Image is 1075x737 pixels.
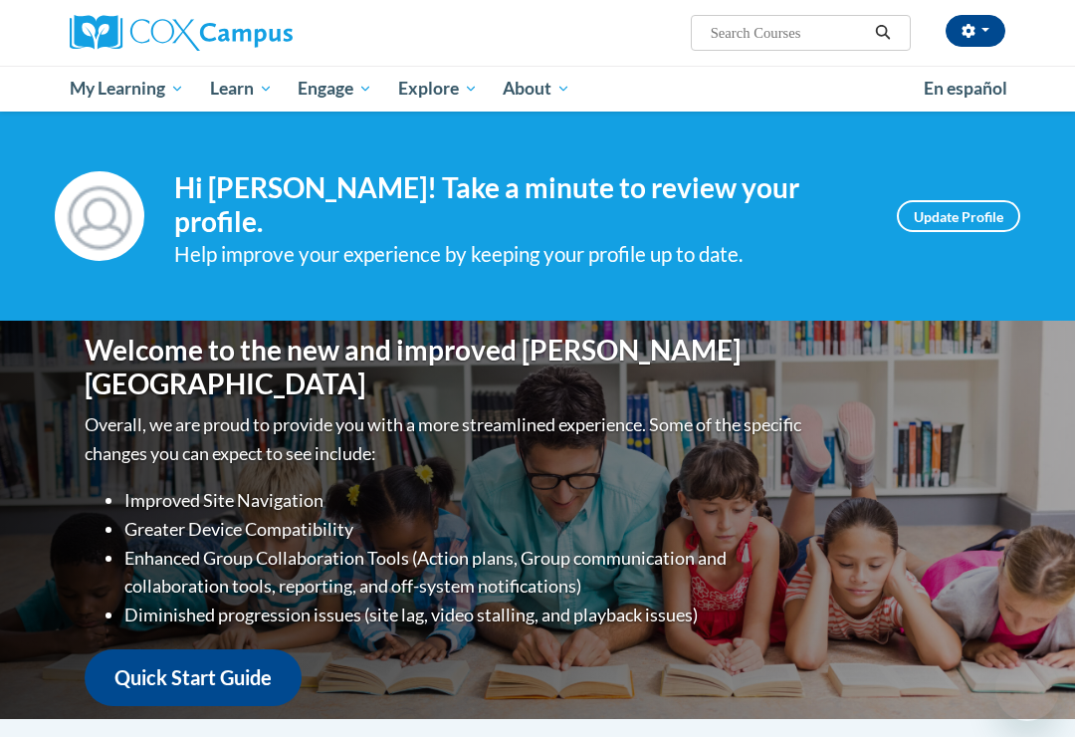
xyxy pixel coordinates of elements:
[55,171,144,261] img: Profile Image
[210,77,273,101] span: Learn
[70,15,361,51] a: Cox Campus
[174,238,867,271] div: Help improve your experience by keeping your profile up to date.
[70,15,293,51] img: Cox Campus
[503,77,570,101] span: About
[124,601,806,629] li: Diminished progression issues (site lag, video stalling, and playback issues)
[85,334,806,400] h1: Welcome to the new and improved [PERSON_NAME][GEOGRAPHIC_DATA]
[911,68,1020,110] a: En español
[398,77,478,101] span: Explore
[285,66,385,112] a: Engage
[70,77,184,101] span: My Learning
[995,657,1059,721] iframe: Button to launch messaging window
[197,66,286,112] a: Learn
[124,544,806,602] li: Enhanced Group Collaboration Tools (Action plans, Group communication and collaboration tools, re...
[709,21,868,45] input: Search Courses
[298,77,372,101] span: Engage
[491,66,584,112] a: About
[924,78,1007,99] span: En español
[385,66,491,112] a: Explore
[868,21,898,45] button: Search
[85,649,302,706] a: Quick Start Guide
[124,515,806,544] li: Greater Device Compatibility
[55,66,1020,112] div: Main menu
[174,171,867,238] h4: Hi [PERSON_NAME]! Take a minute to review your profile.
[57,66,197,112] a: My Learning
[124,486,806,515] li: Improved Site Navigation
[897,200,1020,232] a: Update Profile
[946,15,1005,47] button: Account Settings
[85,410,806,468] p: Overall, we are proud to provide you with a more streamlined experience. Some of the specific cha...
